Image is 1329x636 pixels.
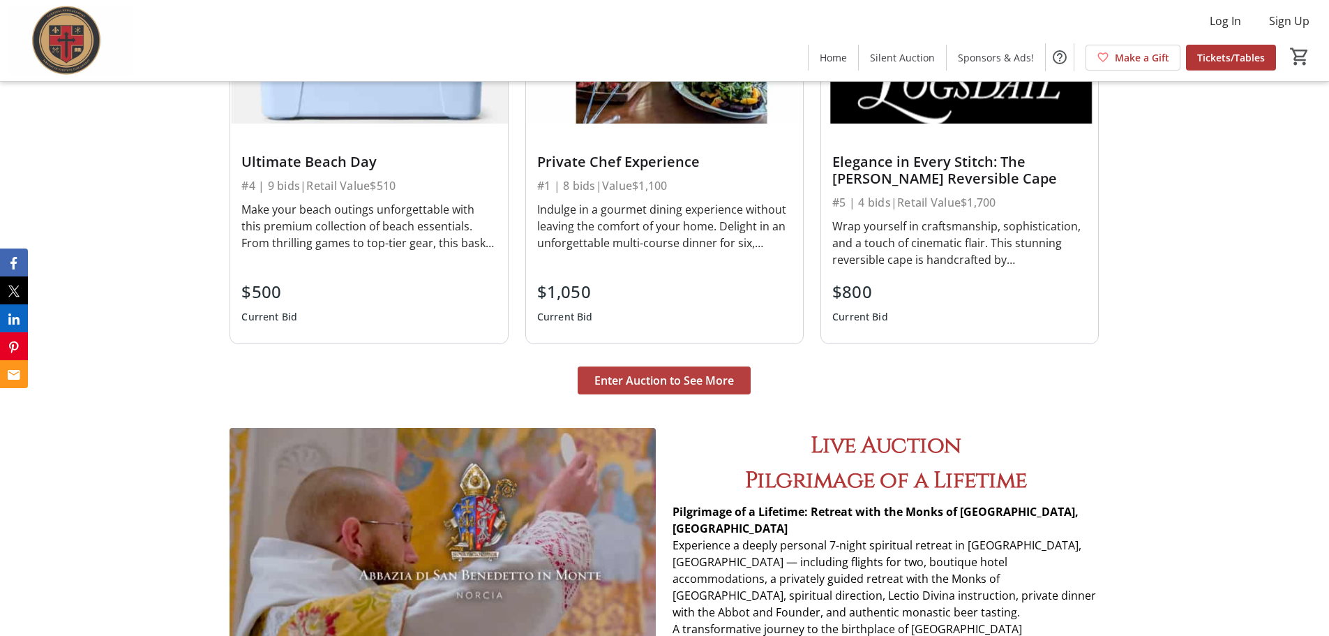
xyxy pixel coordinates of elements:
[241,279,297,304] div: $500
[241,304,297,330] div: Current Bid
[673,504,1079,536] strong: Pilgrimage of a Lifetime: Retreat with the Monks of [GEOGRAPHIC_DATA], [GEOGRAPHIC_DATA]
[1197,50,1265,65] span: Tickets/Tables
[537,304,593,330] div: Current Bid
[241,176,496,195] div: #4 | 9 bids | Retail Value $510
[241,154,496,170] div: Ultimate Beach Day
[1287,44,1312,69] button: Cart
[947,45,1045,71] a: Sponsors & Ads!
[809,45,858,71] a: Home
[1115,50,1169,65] span: Make a Gift
[832,279,888,304] div: $800
[1269,13,1309,29] span: Sign Up
[811,431,961,461] span: Live Auction
[1210,13,1241,29] span: Log In
[537,176,792,195] div: #1 | 8 bids | Value $1,100
[1086,45,1180,71] a: Make a Gift
[832,154,1087,187] div: Elegance in Every Stitch: The [PERSON_NAME] Reversible Cape
[594,372,734,389] span: Enter Auction to See More
[1186,45,1276,71] a: Tickets/Tables
[1046,43,1074,71] button: Help
[745,466,1027,496] span: Pilgrimage of a Lifetime
[537,154,792,170] div: Private Chef Experience
[537,201,792,251] div: Indulge in a gourmet dining experience without leaving the comfort of your home. Delight in an un...
[870,50,935,65] span: Silent Auction
[859,45,946,71] a: Silent Auction
[578,367,751,394] button: Enter Auction to See More
[958,50,1034,65] span: Sponsors & Ads!
[820,50,847,65] span: Home
[832,304,888,330] div: Current Bid
[8,6,133,75] img: Cardinal Kung Academy's Logo
[673,538,1096,620] span: Experience a deeply personal 7-night spiritual retreat in [GEOGRAPHIC_DATA], [GEOGRAPHIC_DATA] — ...
[1199,10,1252,32] button: Log In
[1258,10,1321,32] button: Sign Up
[241,201,496,251] div: Make your beach outings unforgettable with this premium collection of beach essentials. From thri...
[537,279,593,304] div: $1,050
[832,193,1087,212] div: #5 | 4 bids | Retail Value $1,700
[832,218,1087,268] div: Wrap yourself in craftsmanship, sophistication, and a touch of cinematic flair. This stunning rev...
